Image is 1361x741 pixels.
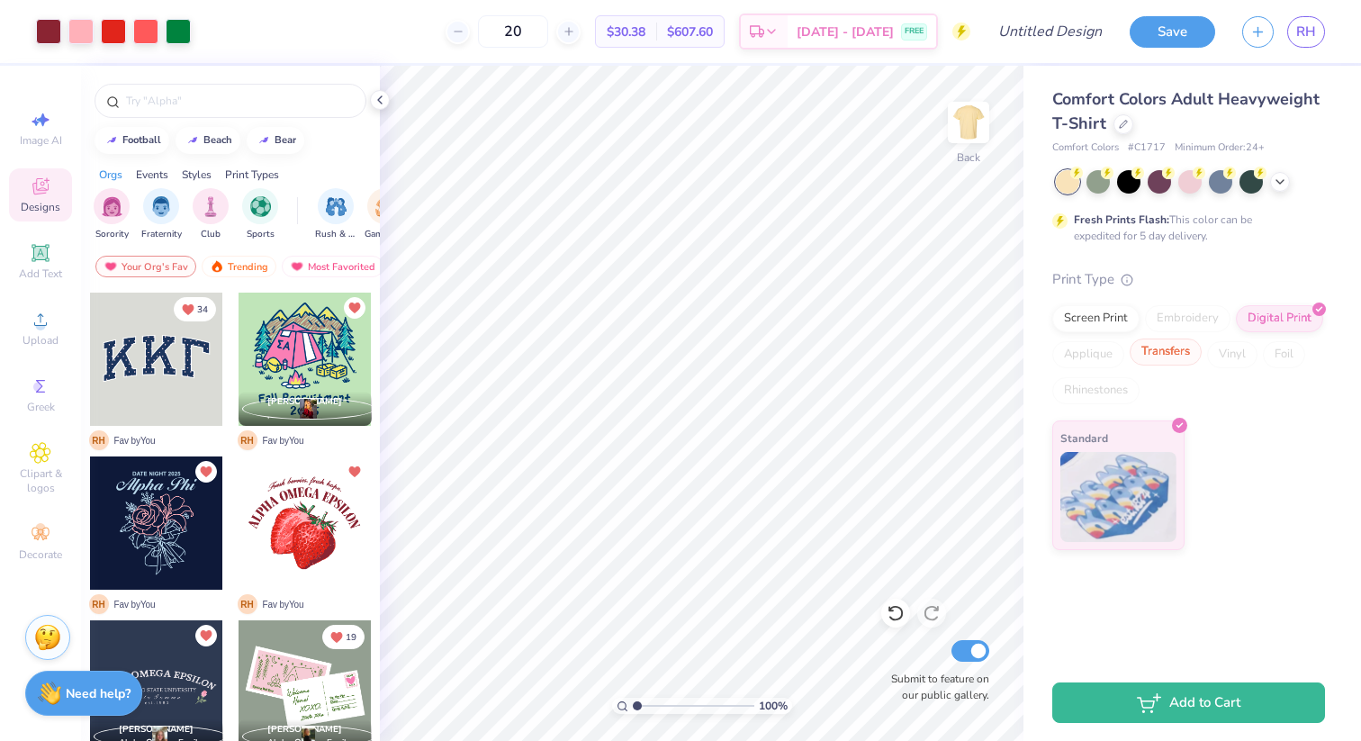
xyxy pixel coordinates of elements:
button: Unlike [174,297,216,321]
div: Digital Print [1236,305,1323,332]
span: Sports [247,228,275,241]
button: Unlike [322,625,365,649]
button: filter button [315,188,356,241]
button: filter button [141,188,182,241]
span: R H [89,430,109,450]
strong: Fresh Prints Flash: [1074,212,1169,227]
div: filter for Sports [242,188,278,241]
img: trend_line.gif [104,135,119,146]
div: Applique [1052,341,1124,368]
span: $30.38 [607,23,645,41]
div: Back [957,149,980,166]
span: Game Day [365,228,406,241]
div: Screen Print [1052,305,1140,332]
label: Submit to feature on our public gallery. [881,671,989,703]
span: Image AI [20,133,62,148]
button: Unlike [195,461,217,483]
img: Game Day Image [375,196,396,217]
span: 100 % [759,698,788,714]
button: bear [247,127,304,154]
div: Trending [202,256,276,277]
img: Rush & Bid Image [326,196,347,217]
div: filter for Game Day [365,188,406,241]
span: Rush & Bid [315,228,356,241]
div: filter for Club [193,188,229,241]
span: 34 [197,305,208,314]
div: Vinyl [1207,341,1257,368]
img: Club Image [201,196,221,217]
div: Events [136,167,168,183]
span: Clipart & logos [9,466,72,495]
span: [DATE] - [DATE] [797,23,894,41]
span: RH [1296,22,1316,42]
strong: Need help? [66,685,131,702]
input: Try "Alpha" [124,92,355,110]
input: – – [478,15,548,48]
img: trend_line.gif [185,135,200,146]
span: Comfort Colors [1052,140,1119,156]
div: football [122,135,161,145]
img: Sports Image [250,196,271,217]
button: beach [176,127,240,154]
div: Most Favorited [282,256,383,277]
div: filter for Sorority [94,188,130,241]
span: [PERSON_NAME] [267,395,342,408]
div: filter for Rush & Bid [315,188,356,241]
span: [PERSON_NAME] [119,723,194,736]
button: Add to Cart [1052,682,1325,723]
img: trending.gif [210,260,224,273]
div: Orgs [99,167,122,183]
div: Styles [182,167,212,183]
img: Standard [1060,452,1176,542]
span: R H [238,430,257,450]
button: filter button [193,188,229,241]
span: FREE [905,25,924,38]
span: , [267,409,342,422]
span: Greek [27,400,55,414]
button: Unlike [195,625,217,646]
button: filter button [242,188,278,241]
span: 19 [346,633,356,642]
span: Add Text [19,267,62,281]
img: Fraternity Image [151,196,171,217]
div: bear [275,135,296,145]
span: Standard [1060,429,1108,447]
span: Upload [23,333,59,348]
div: filter for Fraternity [141,188,182,241]
img: trend_line.gif [257,135,271,146]
span: Sorority [95,228,129,241]
span: [PERSON_NAME] [267,723,342,736]
span: Comfort Colors Adult Heavyweight T-Shirt [1052,88,1320,134]
div: Print Types [225,167,279,183]
a: RH [1287,16,1325,48]
span: Designs [21,200,60,214]
span: # C1717 [1128,140,1166,156]
button: football [95,127,169,154]
div: Rhinestones [1052,377,1140,404]
div: Transfers [1130,339,1202,366]
span: Decorate [19,547,62,562]
button: filter button [94,188,130,241]
div: This color can be expedited for 5 day delivery. [1074,212,1295,244]
div: Foil [1263,341,1305,368]
input: Untitled Design [984,14,1116,50]
span: Fav by You [114,598,156,611]
button: Unlike [344,297,365,319]
span: Fav by You [114,434,156,447]
img: most_fav.gif [104,260,118,273]
img: Sorority Image [102,196,122,217]
div: beach [203,135,232,145]
button: Unlike [344,461,365,483]
span: Minimum Order: 24 + [1175,140,1265,156]
span: Club [201,228,221,241]
img: Back [951,104,987,140]
div: Embroidery [1145,305,1230,332]
span: R H [89,594,109,614]
span: $607.60 [667,23,713,41]
span: Fav by You [263,434,304,447]
span: Fav by You [263,598,304,611]
div: Your Org's Fav [95,256,196,277]
div: Print Type [1052,269,1325,290]
button: filter button [365,188,406,241]
img: most_fav.gif [290,260,304,273]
